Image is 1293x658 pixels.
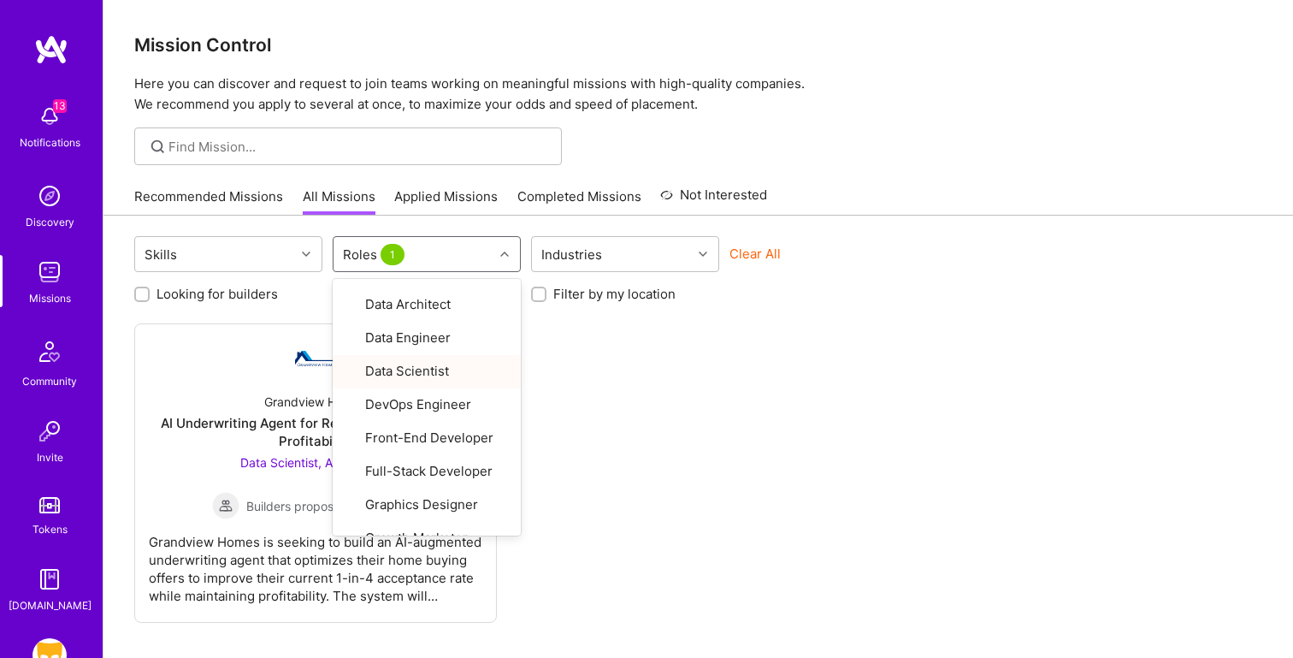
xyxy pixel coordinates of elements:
[37,448,63,466] div: Invite
[343,362,511,382] div: Data Scientist
[343,295,511,315] div: Data Architect
[149,519,482,605] div: Grandview Homes is seeking to build an AI-augmented underwriting agent that optimizes their home ...
[32,255,67,289] img: teamwork
[134,187,283,216] a: Recommended Missions
[302,250,310,258] i: icon Chevron
[134,34,1262,56] h3: Mission Control
[32,562,67,596] img: guide book
[517,187,641,216] a: Completed Missions
[246,497,418,515] span: Builders proposed to company
[729,245,781,263] button: Clear All
[53,99,67,113] span: 13
[381,244,404,265] span: 1
[343,429,511,448] div: Front-End Developer
[149,414,482,450] div: AI Underwriting Agent for Real Estate Transaction Profitability
[156,285,278,303] label: Looking for builders
[32,414,67,448] img: Invite
[29,331,70,372] img: Community
[148,137,168,157] i: icon SearchGrey
[134,74,1262,115] p: Here you can discover and request to join teams working on meaningful missions with high-quality ...
[394,187,498,216] a: Applied Missions
[303,187,375,216] a: All Missions
[343,495,511,515] div: Graphics Designer
[140,242,181,267] div: Skills
[660,185,767,216] a: Not Interested
[32,179,67,213] img: discovery
[295,351,336,366] img: Company Logo
[39,497,60,513] img: tokens
[240,455,390,470] span: Data Scientist, AI Architect
[339,242,412,267] div: Roles
[29,289,71,307] div: Missions
[343,462,511,482] div: Full-Stack Developer
[20,133,80,151] div: Notifications
[168,138,549,156] input: Find Mission...
[212,492,239,519] img: Builders proposed to company
[34,34,68,65] img: logo
[26,213,74,231] div: Discovery
[343,329,511,348] div: Data Engineer
[343,529,511,548] div: Growth Marketer
[699,250,707,258] i: icon Chevron
[22,372,77,390] div: Community
[500,250,509,258] i: icon Chevron
[9,596,92,614] div: [DOMAIN_NAME]
[553,285,676,303] label: Filter by my location
[343,395,511,415] div: DevOps Engineer
[264,393,366,411] div: Grandview Homes
[149,338,482,608] a: Company LogoGrandview HomesAI Underwriting Agent for Real Estate Transaction ProfitabilityData Sc...
[32,520,68,538] div: Tokens
[32,99,67,133] img: bell
[537,242,606,267] div: Industries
